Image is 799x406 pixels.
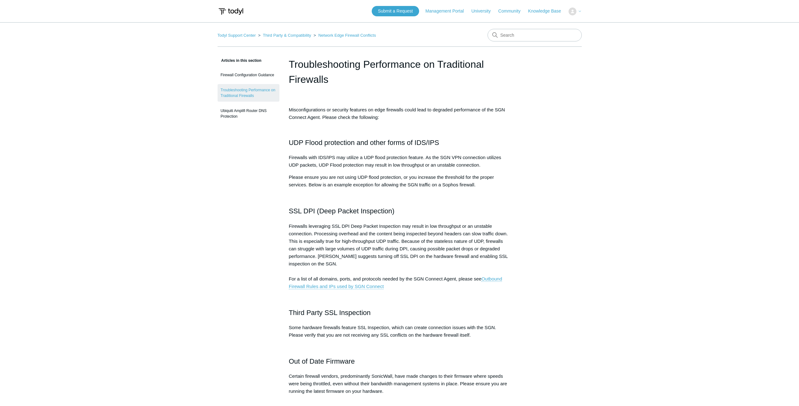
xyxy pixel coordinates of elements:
[289,106,510,121] p: Misconfigurations or security features on edge firewalls could lead to degraded performance of th...
[289,126,510,148] h2: UDP Flood protection and other forms of IDS/IPS
[289,372,510,395] p: Certain firewall vendors, predominantly SonicWall, have made changes to their firmware where spee...
[218,58,262,63] span: Articles in this section
[289,174,510,189] p: Please ensure you are not using UDP flood protection, or you increase the threshold for the prope...
[471,8,497,14] a: University
[372,6,419,16] a: Submit a Request
[289,57,510,87] h1: Troubleshooting Performance on Traditional Firewalls
[498,8,527,14] a: Community
[218,84,279,102] a: Troubleshooting Performance on Traditional Firewalls
[218,69,279,81] a: Firewall Configuration Guidance
[289,356,510,367] h2: Out of Date Firmware
[257,33,312,38] li: Third Party & Compatibility
[289,307,510,318] h2: Third Party SSL Inspection
[528,8,567,14] a: Knowledge Base
[289,324,510,339] p: Some hardware firewalls feature SSL Inspection, which can create connection issues with the SGN. ...
[425,8,470,14] a: Management Portal
[318,33,376,38] a: Network Edge Firewall Conflicts
[312,33,376,38] li: Network Edge Firewall Conflicts
[488,29,582,41] input: Search
[263,33,311,38] a: Third Party & Compatibility
[289,206,510,216] h2: SSL DPI (Deep Packet Inspection)
[218,6,244,17] img: Todyl Support Center Help Center home page
[289,222,510,290] p: Firewalls leveraging SSL DPI Deep Packet Inspection may result in low throughput or an unstable c...
[218,33,256,38] a: Todyl Support Center
[218,105,279,122] a: Ubiquiti Amplifi Router DNS Protection
[289,154,510,169] p: Firewalls with IDS/IPS may utilize a UDP flood protection feature. As the SGN VPN connection util...
[289,276,502,289] a: Outbound Firewall Rules and IPs used by SGN Connect
[218,33,257,38] li: Todyl Support Center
